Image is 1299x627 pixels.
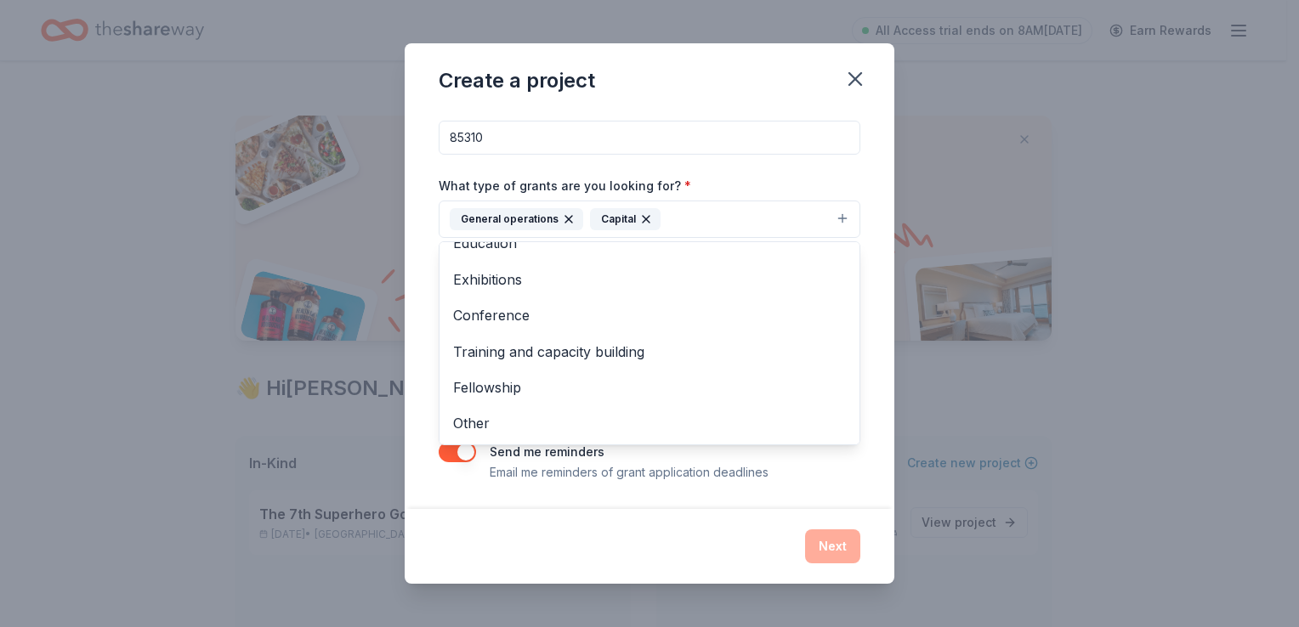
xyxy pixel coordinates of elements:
[450,208,583,230] div: General operations
[453,232,846,254] span: Education
[453,341,846,363] span: Training and capacity building
[439,241,860,445] div: General operationsCapital
[453,412,846,434] span: Other
[439,201,860,238] button: General operationsCapital
[453,268,846,291] span: Exhibitions
[590,208,661,230] div: Capital
[453,376,846,398] span: Fellowship
[453,304,846,326] span: Conference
